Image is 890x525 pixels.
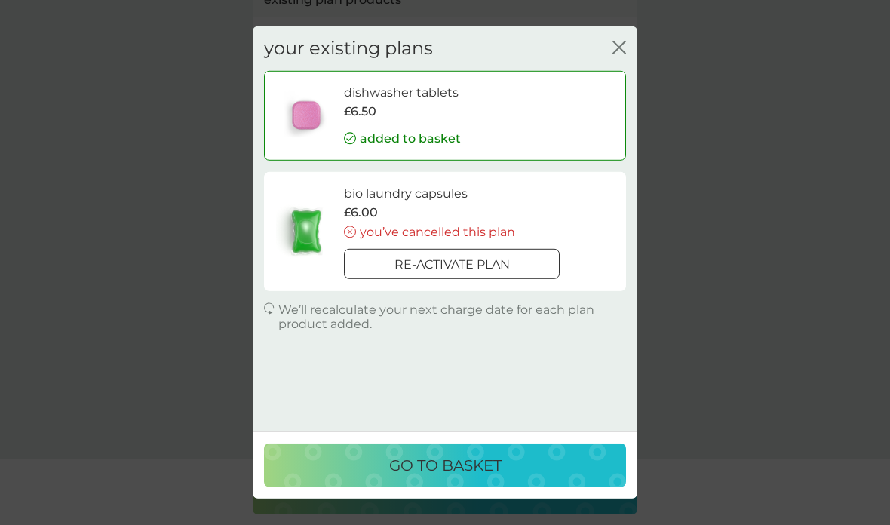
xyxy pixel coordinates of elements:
button: Re-activate plan [344,249,560,279]
p: dishwasher tablets [344,83,459,103]
p: go to basket [389,453,502,477]
button: go to basket [264,444,626,487]
p: £6.00 [344,203,378,223]
p: bio laundry capsules [344,183,468,203]
p: you’ve cancelled this plan [360,223,515,242]
p: We’ll recalculate your next charge date for each plan product added. [278,302,627,331]
p: added to basket [360,129,461,149]
button: close [612,41,626,57]
p: £6.50 [344,102,376,121]
p: Re-activate plan [394,255,510,275]
h2: your existing plans [264,38,433,60]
